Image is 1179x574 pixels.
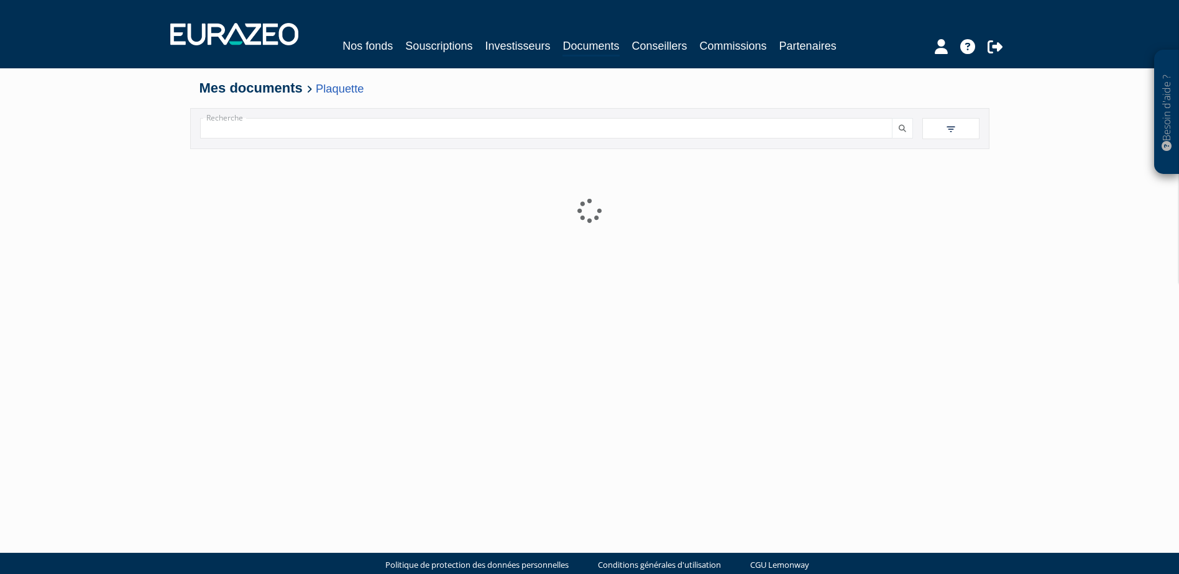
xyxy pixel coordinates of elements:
input: Recherche [200,118,892,139]
a: Commissions [700,37,767,55]
a: Conditions générales d'utilisation [598,559,721,571]
a: CGU Lemonway [750,559,809,571]
h4: Mes documents [200,81,980,96]
a: Partenaires [779,37,837,55]
a: Investisseurs [485,37,550,55]
a: Politique de protection des données personnelles [385,559,569,571]
p: Besoin d'aide ? [1160,57,1174,168]
a: Plaquette [316,82,364,95]
a: Souscriptions [405,37,472,55]
a: Nos fonds [342,37,393,55]
a: Documents [562,37,619,57]
img: filter.svg [945,124,957,135]
img: 1732889491-logotype_eurazeo_blanc_rvb.png [170,23,298,45]
a: Conseillers [632,37,687,55]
